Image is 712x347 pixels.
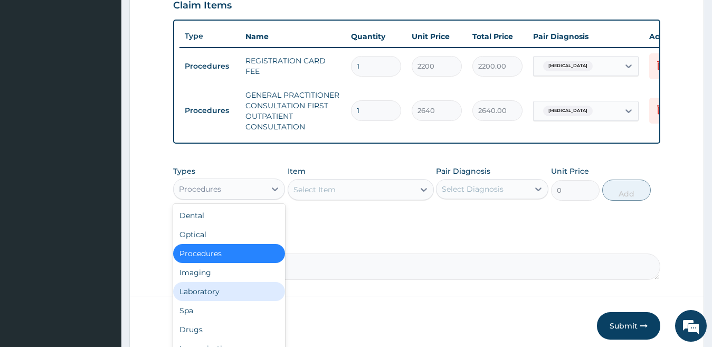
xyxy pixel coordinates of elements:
th: Unit Price [406,26,467,47]
div: Chat with us now [55,59,177,73]
th: Type [179,26,240,46]
td: Procedures [179,101,240,120]
div: Optical [173,225,286,244]
label: Comment [173,239,661,248]
td: GENERAL PRACTITIONER CONSULTATION FIRST OUTPATIENT CONSULTATION [240,85,346,137]
span: [MEDICAL_DATA] [543,61,593,71]
span: We're online! [61,105,146,212]
div: Laboratory [173,282,286,301]
th: Name [240,26,346,47]
div: Select Diagnosis [442,184,504,194]
td: Procedures [179,57,240,76]
label: Types [173,167,195,176]
div: Select Item [293,184,336,195]
button: Add [602,180,651,201]
th: Pair Diagnosis [528,26,644,47]
div: Procedures [173,244,286,263]
th: Total Price [467,26,528,47]
label: Pair Diagnosis [436,166,490,176]
td: REGISTRATION CARD FEE [240,50,346,82]
div: Dental [173,206,286,225]
img: d_794563401_company_1708531726252_794563401 [20,53,43,79]
label: Unit Price [551,166,589,176]
textarea: Type your message and hit 'Enter' [5,233,201,270]
label: Item [288,166,306,176]
div: Drugs [173,320,286,339]
button: Submit [597,312,660,340]
th: Actions [644,26,697,47]
div: Imaging [173,263,286,282]
div: Procedures [179,184,221,194]
span: [MEDICAL_DATA] [543,106,593,116]
div: Spa [173,301,286,320]
th: Quantity [346,26,406,47]
div: Minimize live chat window [173,5,198,31]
